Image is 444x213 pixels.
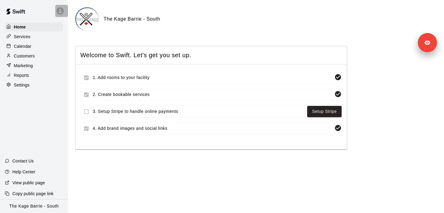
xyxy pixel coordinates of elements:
span: 4. Add brand images and social links [93,125,332,132]
a: Customers [5,51,63,61]
a: Reports [5,71,63,80]
p: Reports [14,72,29,78]
a: Marketing [5,61,63,70]
p: Settings [14,82,30,88]
a: Services [5,32,63,41]
p: Customers [14,53,35,59]
img: The Kage Barrie - South logo [76,8,99,31]
button: Setup Stripe [307,106,342,117]
a: Setup Stripe [312,108,337,115]
p: Calendar [14,43,31,49]
a: Home [5,22,63,31]
a: Settings [5,80,63,90]
p: Copy public page link [12,191,53,197]
span: Welcome to Swift. Let's get you set up. [80,51,342,59]
span: 3. Setup Stripe to handle online payments [93,108,305,115]
p: Marketing [14,63,33,69]
a: Calendar [5,42,63,51]
h6: The Kage Barrie - South [104,15,160,23]
p: Help Center [12,169,35,175]
p: Services [14,34,31,40]
p: Contact Us [12,158,34,164]
p: The Kage Barrie - South [9,203,59,209]
p: Home [14,24,26,30]
span: 1. Add rooms to your facility [93,74,332,81]
span: 2. Create bookable services [93,91,332,98]
p: View public page [12,180,45,186]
